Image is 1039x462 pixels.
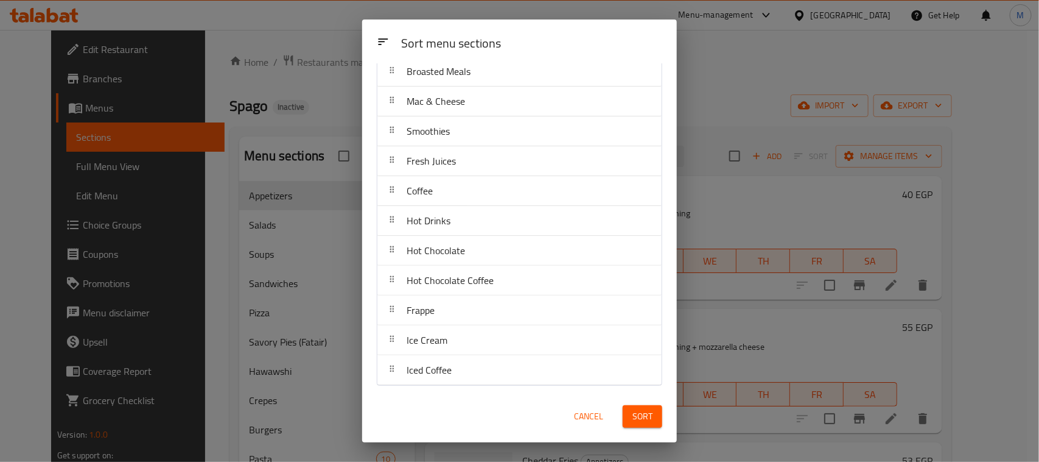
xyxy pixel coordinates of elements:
[377,325,662,355] div: Ice Cream
[377,116,662,146] div: Smoothies
[377,57,662,87] div: Broasted Meals
[407,182,433,200] span: Coffee
[407,331,447,349] span: Ice Cream
[569,405,608,428] button: Cancel
[407,361,452,379] span: Iced Coffee
[377,146,662,176] div: Fresh Juices
[407,301,435,319] span: Frappe
[377,87,662,116] div: Mac & Cheese
[377,236,662,266] div: Hot Chocolate
[574,409,603,424] span: Cancel
[632,409,652,424] span: Sort
[377,206,662,236] div: Hot Drinks
[407,211,450,230] span: Hot Drinks
[407,152,456,170] span: Fresh Juices
[407,241,465,260] span: Hot Chocolate
[377,176,662,206] div: Coffee
[623,405,662,428] button: Sort
[407,92,465,110] span: Mac & Cheese
[407,271,494,290] span: Hot Chocolate Coffee
[377,266,662,296] div: Hot Chocolate Coffee
[377,296,662,325] div: Frappe
[377,355,662,385] div: Iced Coffee
[396,30,667,58] div: Sort menu sections
[407,122,450,140] span: Smoothies
[407,62,471,80] span: Broasted Meals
